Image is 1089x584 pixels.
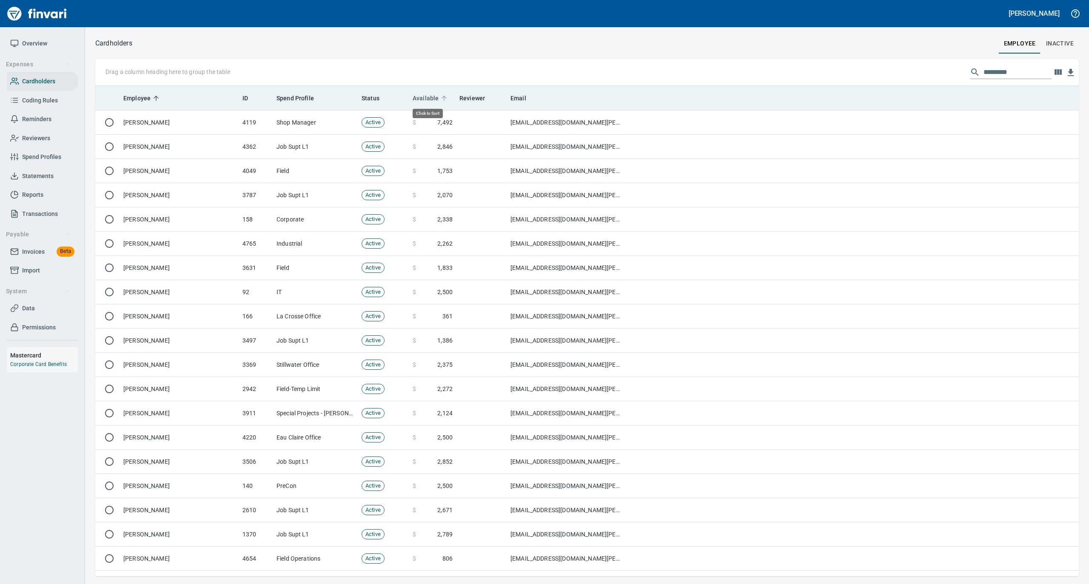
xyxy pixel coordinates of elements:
[239,498,273,522] td: 2610
[507,207,626,232] td: [EMAIL_ADDRESS][DOMAIN_NAME][PERSON_NAME]
[10,351,78,360] h6: Mastercard
[105,68,230,76] p: Drag a column heading here to group the table
[1004,38,1036,49] span: employee
[413,506,416,514] span: $
[120,547,239,571] td: [PERSON_NAME]
[7,185,78,204] a: Reports
[239,135,273,159] td: 4362
[120,401,239,425] td: [PERSON_NAME]
[362,215,384,224] span: Active
[362,264,384,272] span: Active
[273,474,358,498] td: PreCon
[273,498,358,522] td: Job Supt L1
[239,159,273,183] td: 4049
[273,159,358,183] td: Field
[239,329,273,353] td: 3497
[273,522,358,547] td: Job Supt L1
[22,190,43,200] span: Reports
[507,304,626,329] td: [EMAIL_ADDRESS][DOMAIN_NAME][PERSON_NAME]
[507,450,626,474] td: [EMAIL_ADDRESS][DOMAIN_NAME][PERSON_NAME]
[6,286,70,297] span: System
[437,288,453,296] span: 2,500
[362,191,384,199] span: Active
[7,147,78,167] a: Spend Profiles
[437,239,453,248] span: 2,262
[362,555,384,563] span: Active
[120,474,239,498] td: [PERSON_NAME]
[362,506,384,514] span: Active
[413,191,416,199] span: $
[273,377,358,401] td: Field-Temp Limit
[273,111,358,135] td: Shop Manager
[437,215,453,224] span: 2,338
[413,336,416,345] span: $
[22,209,58,219] span: Transactions
[507,547,626,571] td: [EMAIL_ADDRESS][DOMAIN_NAME][PERSON_NAME]
[437,409,453,417] span: 2,124
[507,425,626,450] td: [EMAIL_ADDRESS][DOMAIN_NAME][PERSON_NAME]
[22,265,40,276] span: Import
[507,135,626,159] td: [EMAIL_ADDRESS][DOMAIN_NAME][PERSON_NAME]
[413,360,416,369] span: $
[120,135,239,159] td: [PERSON_NAME]
[7,318,78,337] a: Permissions
[507,329,626,353] td: [EMAIL_ADDRESS][DOMAIN_NAME][PERSON_NAME]
[413,264,416,272] span: $
[120,256,239,280] td: [PERSON_NAME]
[239,425,273,450] td: 4220
[507,232,626,256] td: [EMAIL_ADDRESS][DOMAIN_NAME][PERSON_NAME]
[413,288,416,296] span: $
[120,111,239,135] td: [PERSON_NAME]
[507,474,626,498] td: [EMAIL_ADDRESS][DOMAIN_NAME][PERSON_NAME]
[273,425,358,450] td: Eau Claire Office
[273,232,358,256] td: Industrial
[362,458,384,466] span: Active
[277,93,325,103] span: Spend Profile
[6,229,70,240] span: Payable
[507,183,626,207] td: [EMAIL_ADDRESS][DOMAIN_NAME][PERSON_NAME]
[7,261,78,280] a: Import
[362,312,384,320] span: Active
[95,38,132,48] nav: breadcrumb
[239,377,273,401] td: 2942
[22,303,35,314] span: Data
[413,482,416,490] span: $
[362,143,384,151] span: Active
[120,207,239,232] td: [PERSON_NAME]
[507,256,626,280] td: [EMAIL_ADDRESS][DOMAIN_NAME][PERSON_NAME]
[362,167,384,175] span: Active
[3,227,74,242] button: Payable
[362,385,384,393] span: Active
[7,91,78,110] a: Coding Rules
[239,232,273,256] td: 4765
[1064,66,1077,79] button: Download table
[510,93,537,103] span: Email
[95,38,132,48] p: Cardholders
[239,353,273,377] td: 3369
[239,401,273,425] td: 3911
[437,360,453,369] span: 2,375
[437,336,453,345] span: 1,386
[273,304,358,329] td: La Crosse Office
[507,159,626,183] td: [EMAIL_ADDRESS][DOMAIN_NAME][PERSON_NAME]
[7,299,78,318] a: Data
[413,118,416,127] span: $
[6,59,70,70] span: Expenses
[362,337,384,345] span: Active
[507,498,626,522] td: [EMAIL_ADDRESS][DOMAIN_NAME][PERSON_NAME]
[7,110,78,129] a: Reminders
[239,280,273,304] td: 92
[273,547,358,571] td: Field Operations
[507,111,626,135] td: [EMAIL_ADDRESS][DOMAIN_NAME][PERSON_NAME]
[507,377,626,401] td: [EMAIL_ADDRESS][DOMAIN_NAME][PERSON_NAME]
[1006,7,1062,20] button: [PERSON_NAME]
[459,93,496,103] span: Reviewer
[120,280,239,304] td: [PERSON_NAME]
[1009,9,1060,18] h5: [PERSON_NAME]
[413,385,416,393] span: $
[5,3,69,24] img: Finvari
[239,522,273,547] td: 1370
[273,207,358,232] td: Corporate
[413,530,416,539] span: $
[7,167,78,186] a: Statements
